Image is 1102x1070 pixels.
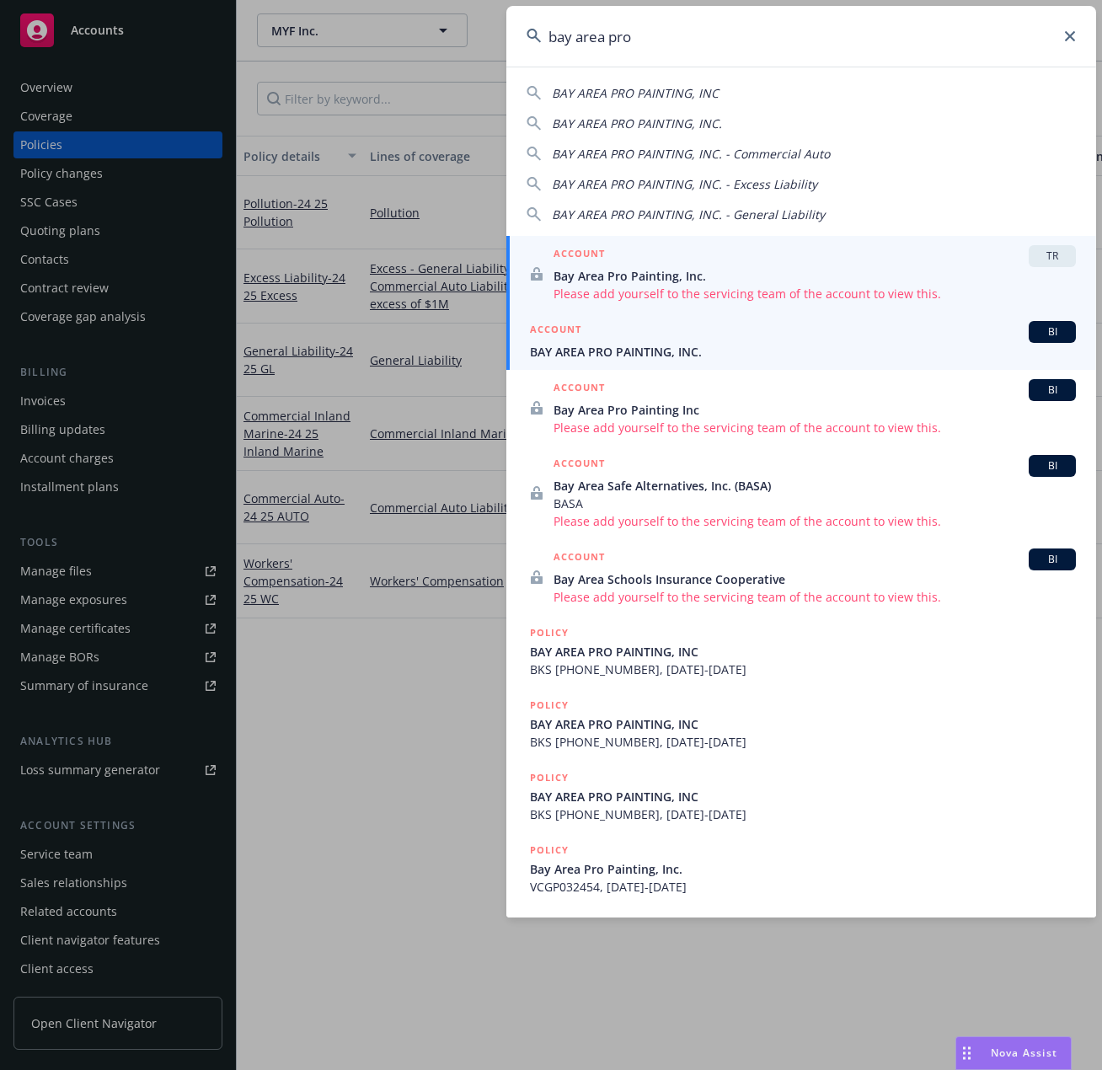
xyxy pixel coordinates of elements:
span: Please add yourself to the servicing team of the account to view this. [554,285,1076,302]
span: BAY AREA PRO PAINTING, INC. - Excess Liability [552,176,817,192]
h5: POLICY [530,624,569,641]
a: ACCOUNTBIBAY AREA PRO PAINTING, INC. [506,312,1096,370]
h5: ACCOUNT [554,548,605,569]
span: Please add yourself to the servicing team of the account to view this. [554,588,1076,606]
span: BASA [554,495,1076,512]
span: Nova Assist [991,1046,1057,1060]
a: ACCOUNTBIBay Area Pro Painting IncPlease add yourself to the servicing team of the account to vie... [506,370,1096,446]
span: Bay Area Pro Painting, Inc. [530,860,1076,878]
a: POLICYBAY AREA PRO PAINTING, INCBKS [PHONE_NUMBER], [DATE]-[DATE] [506,687,1096,760]
span: BAY AREA PRO PAINTING, INC [552,85,719,101]
a: POLICYBAY AREA PRO PAINTING, INCBKS [PHONE_NUMBER], [DATE]-[DATE] [506,615,1096,687]
span: BAY AREA PRO PAINTING, INC. - Commercial Auto [552,146,830,162]
span: TR [1035,249,1069,264]
span: BAY AREA PRO PAINTING, INC [530,715,1076,733]
span: BKS [PHONE_NUMBER], [DATE]-[DATE] [530,733,1076,751]
h5: ACCOUNT [554,379,605,399]
span: BAY AREA PRO PAINTING, INC [530,788,1076,805]
a: POLICYBay Area Pro Painting, Inc.VCGP032454, [DATE]-[DATE] [506,832,1096,905]
h5: POLICY [530,697,569,714]
span: BAY AREA PRO PAINTING, INC [530,643,1076,661]
span: Please add yourself to the servicing team of the account to view this. [554,419,1076,436]
span: BAY AREA PRO PAINTING, INC. - General Liability [552,206,825,222]
h5: POLICY [530,914,569,931]
span: Bay Area Schools Insurance Cooperative [554,570,1076,588]
span: BKS [PHONE_NUMBER], [DATE]-[DATE] [530,661,1076,678]
span: Bay Area Safe Alternatives, Inc. (BASA) [554,477,1076,495]
span: BI [1035,458,1069,473]
h5: ACCOUNT [554,245,605,265]
span: BKS [PHONE_NUMBER], [DATE]-[DATE] [530,805,1076,823]
input: Search... [506,6,1096,67]
a: POLICYBAY AREA PRO PAINTING, INCBKS [PHONE_NUMBER], [DATE]-[DATE] [506,760,1096,832]
span: VCGP032454, [DATE]-[DATE] [530,878,1076,896]
h5: ACCOUNT [530,321,581,341]
button: Nova Assist [955,1036,1072,1070]
span: BI [1035,383,1069,398]
span: Bay Area Pro Painting, Inc. [554,267,1076,285]
span: BI [1035,552,1069,567]
span: Please add yourself to the servicing team of the account to view this. [554,512,1076,530]
h5: POLICY [530,842,569,859]
span: BAY AREA PRO PAINTING, INC. [530,343,1076,361]
span: Bay Area Pro Painting Inc [554,401,1076,419]
a: ACCOUNTTRBay Area Pro Painting, Inc.Please add yourself to the servicing team of the account to v... [506,236,1096,312]
a: ACCOUNTBIBay Area Safe Alternatives, Inc. (BASA)BASAPlease add yourself to the servicing team of ... [506,446,1096,539]
h5: ACCOUNT [554,455,605,475]
a: ACCOUNTBIBay Area Schools Insurance CooperativePlease add yourself to the servicing team of the a... [506,539,1096,615]
div: Drag to move [956,1037,977,1069]
span: BAY AREA PRO PAINTING, INC. [552,115,722,131]
a: POLICY [506,905,1096,977]
span: BI [1035,324,1069,340]
h5: POLICY [530,769,569,786]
